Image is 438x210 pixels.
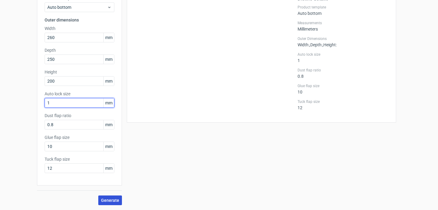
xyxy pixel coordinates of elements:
[103,120,114,129] span: mm
[103,98,114,107] span: mm
[309,42,322,47] span: , Depth :
[298,84,389,94] div: 10
[298,21,389,31] div: Millimeters
[298,99,389,110] div: 12
[298,42,309,47] span: Width :
[298,5,389,16] div: Auto bottom
[298,68,389,73] label: Dust flap ratio
[45,134,114,140] label: Glue flap size
[298,68,389,79] div: 0.8
[103,142,114,151] span: mm
[45,156,114,162] label: Tuck flap size
[298,99,389,104] label: Tuck flap size
[47,4,107,10] span: Auto bottom
[98,195,122,205] button: Generate
[298,21,389,25] label: Measurements
[103,164,114,173] span: mm
[103,33,114,42] span: mm
[298,36,389,41] label: Outer Dimensions
[45,25,114,31] label: Width
[45,113,114,119] label: Dust flap ratio
[45,91,114,97] label: Auto lock size
[101,198,119,202] span: Generate
[45,69,114,75] label: Height
[45,47,114,53] label: Depth
[298,5,389,10] label: Product template
[298,52,389,57] label: Auto lock size
[103,55,114,64] span: mm
[298,84,389,88] label: Glue flap size
[103,77,114,86] span: mm
[45,17,114,23] h3: Outer dimensions
[298,52,389,63] div: 1
[322,42,337,47] span: , Height :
